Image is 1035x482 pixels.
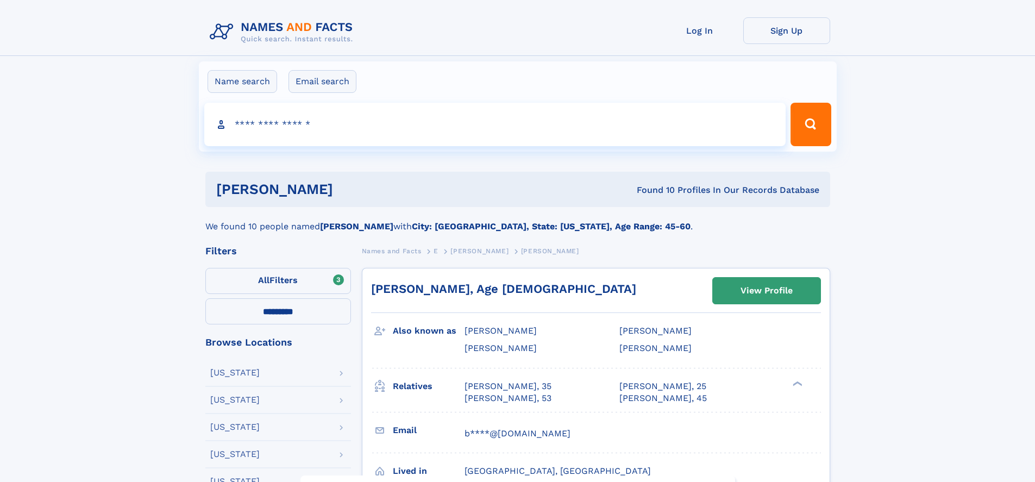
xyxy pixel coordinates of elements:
[450,244,509,258] a: [PERSON_NAME]
[210,450,260,459] div: [US_STATE]
[619,380,706,392] a: [PERSON_NAME], 25
[216,183,485,196] h1: [PERSON_NAME]
[362,244,422,258] a: Names and Facts
[371,282,636,296] a: [PERSON_NAME], Age [DEMOGRAPHIC_DATA]
[791,103,831,146] button: Search Button
[465,380,551,392] a: [PERSON_NAME], 35
[205,246,351,256] div: Filters
[743,17,830,44] a: Sign Up
[619,392,707,404] a: [PERSON_NAME], 45
[434,244,438,258] a: E
[210,423,260,431] div: [US_STATE]
[205,207,830,233] div: We found 10 people named with .
[258,275,269,285] span: All
[656,17,743,44] a: Log In
[619,325,692,336] span: [PERSON_NAME]
[790,380,803,387] div: ❯
[434,247,438,255] span: E
[465,466,651,476] span: [GEOGRAPHIC_DATA], [GEOGRAPHIC_DATA]
[465,343,537,353] span: [PERSON_NAME]
[210,368,260,377] div: [US_STATE]
[393,421,465,440] h3: Email
[205,17,362,47] img: Logo Names and Facts
[619,343,692,353] span: [PERSON_NAME]
[208,70,277,93] label: Name search
[393,462,465,480] h3: Lived in
[288,70,356,93] label: Email search
[204,103,786,146] input: search input
[521,247,579,255] span: [PERSON_NAME]
[320,221,393,231] b: [PERSON_NAME]
[412,221,691,231] b: City: [GEOGRAPHIC_DATA], State: [US_STATE], Age Range: 45-60
[450,247,509,255] span: [PERSON_NAME]
[205,268,351,294] label: Filters
[393,377,465,396] h3: Relatives
[465,392,551,404] a: [PERSON_NAME], 53
[713,278,820,304] a: View Profile
[393,322,465,340] h3: Also known as
[741,278,793,303] div: View Profile
[485,184,819,196] div: Found 10 Profiles In Our Records Database
[210,396,260,404] div: [US_STATE]
[465,325,537,336] span: [PERSON_NAME]
[205,337,351,347] div: Browse Locations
